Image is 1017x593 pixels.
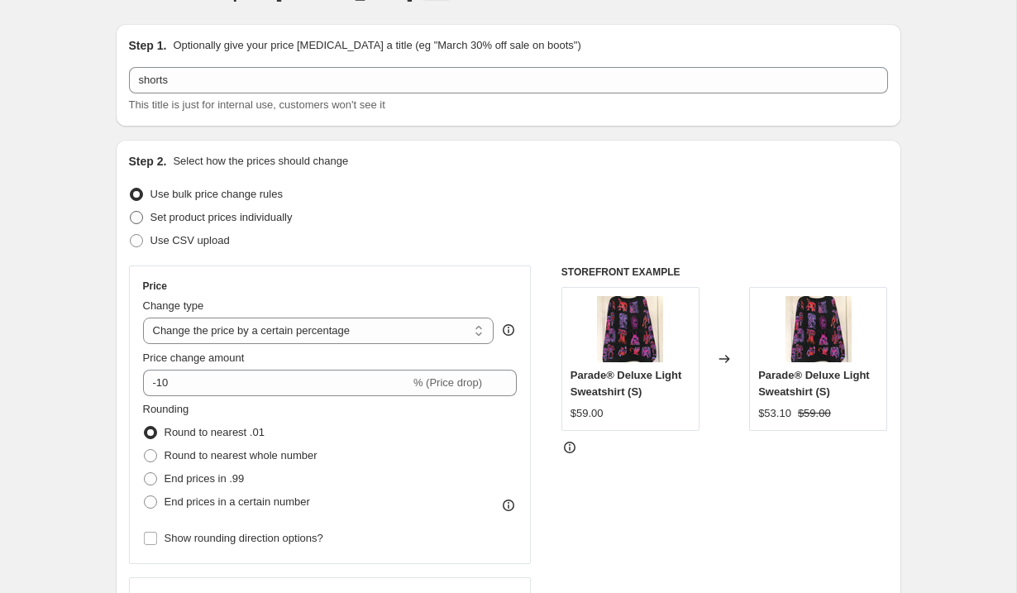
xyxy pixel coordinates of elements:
[500,322,517,338] div: help
[413,376,482,389] span: % (Price drop)
[798,405,831,422] strike: $59.00
[165,449,318,461] span: Round to nearest whole number
[129,153,167,170] h2: Step 2.
[597,296,663,362] img: parade-deluxe-light-sweatshirt-762177_80x.jpg
[129,98,385,111] span: This title is just for internal use, customers won't see it
[150,234,230,246] span: Use CSV upload
[165,495,310,508] span: End prices in a certain number
[165,472,245,485] span: End prices in .99
[173,37,580,54] p: Optionally give your price [MEDICAL_DATA] a title (eg "March 30% off sale on boots")
[571,369,682,398] span: Parade® Deluxe Light Sweatshirt (S)
[165,426,265,438] span: Round to nearest .01
[571,405,604,422] div: $59.00
[150,211,293,223] span: Set product prices individually
[143,370,410,396] input: -15
[561,265,888,279] h6: STOREFRONT EXAMPLE
[165,532,323,544] span: Show rounding direction options?
[143,299,204,312] span: Change type
[143,280,167,293] h3: Price
[173,153,348,170] p: Select how the prices should change
[129,67,888,93] input: 30% off holiday sale
[758,405,791,422] div: $53.10
[758,369,870,398] span: Parade® Deluxe Light Sweatshirt (S)
[150,188,283,200] span: Use bulk price change rules
[143,403,189,415] span: Rounding
[785,296,852,362] img: parade-deluxe-light-sweatshirt-762177_80x.jpg
[129,37,167,54] h2: Step 1.
[143,351,245,364] span: Price change amount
